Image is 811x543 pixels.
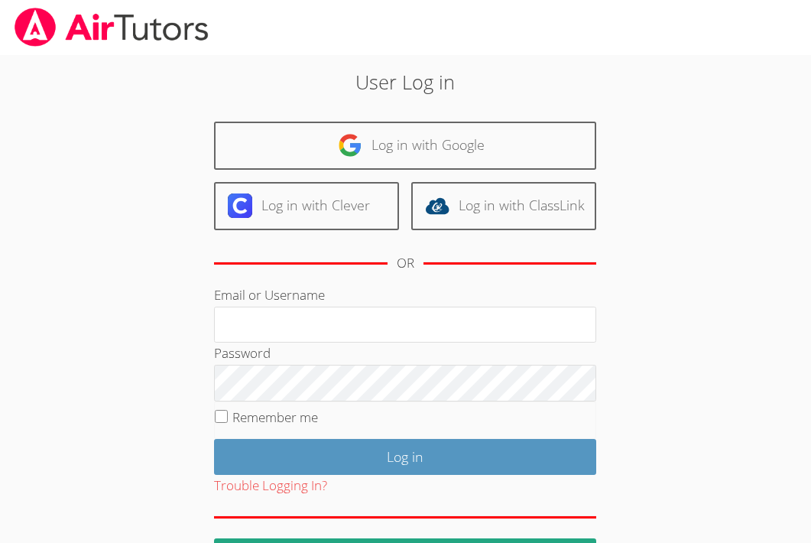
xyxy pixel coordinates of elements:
label: Email or Username [214,286,325,304]
div: OR [397,252,414,275]
button: Trouble Logging In? [214,475,327,497]
img: google-logo-50288ca7cdecda66e5e0955fdab243c47b7ad437acaf1139b6f446037453330a.svg [338,133,362,158]
a: Log in with Google [214,122,596,170]
img: clever-logo-6eab21bc6e7a338710f1a6ff85c0baf02591cd810cc4098c63d3a4b26e2feb20.svg [228,193,252,218]
label: Password [214,344,271,362]
img: airtutors_banner-c4298cdbf04f3fff15de1276eac7730deb9818008684d7c2e4769d2f7ddbe033.png [13,8,210,47]
img: classlink-logo-d6bb404cc1216ec64c9a2012d9dc4662098be43eaf13dc465df04b49fa7ab582.svg [425,193,449,218]
h2: User Log in [114,67,698,96]
label: Remember me [232,408,318,426]
input: Log in [214,439,596,475]
a: Log in with Clever [214,182,399,230]
a: Log in with ClassLink [411,182,596,230]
